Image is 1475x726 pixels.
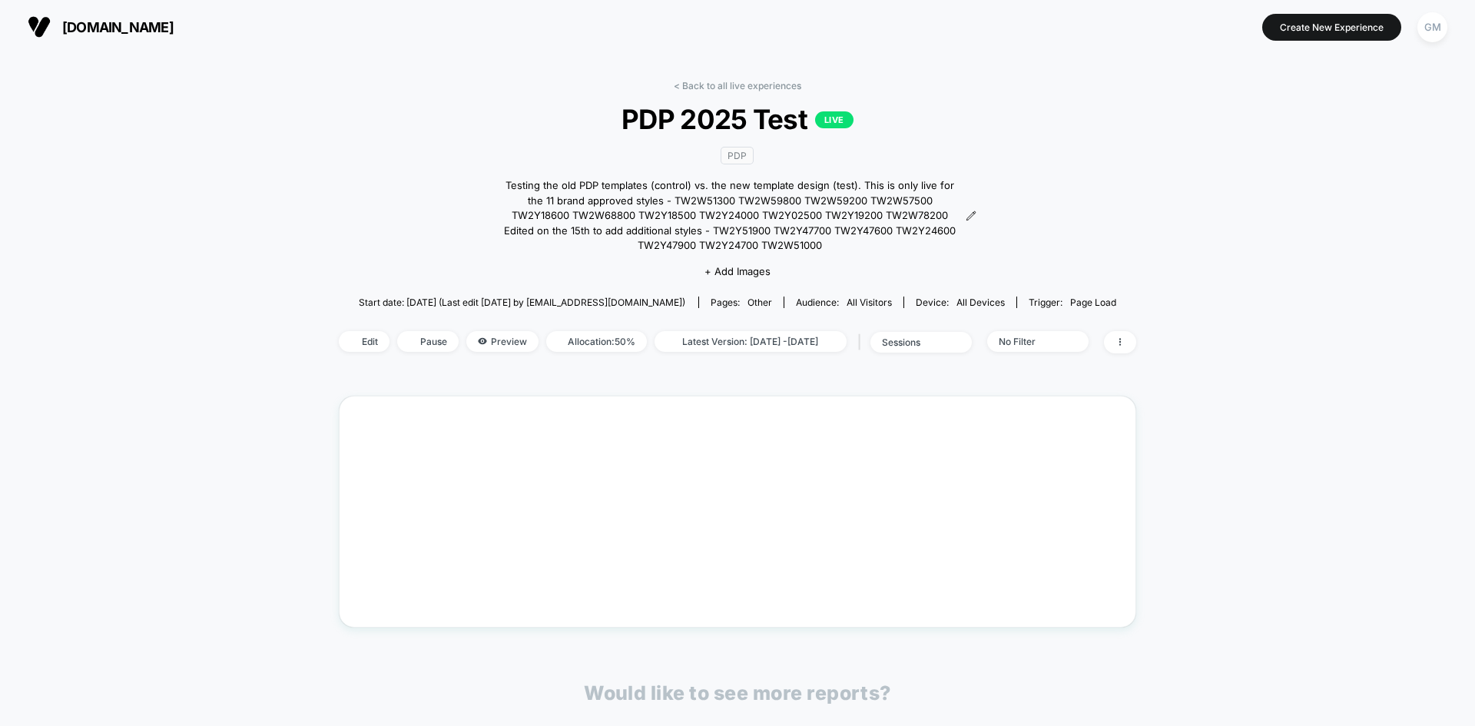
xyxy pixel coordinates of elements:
span: [DOMAIN_NAME] [62,19,174,35]
div: Trigger: [1029,297,1116,308]
span: other [747,297,772,308]
div: Audience: [796,297,892,308]
span: Page Load [1070,297,1116,308]
span: Latest Version: [DATE] - [DATE] [655,331,847,352]
div: GM [1417,12,1447,42]
span: Allocation: 50% [546,331,647,352]
div: No Filter [999,336,1060,347]
span: Device: [903,297,1016,308]
span: all devices [956,297,1005,308]
span: PDP [721,147,754,164]
img: Visually logo [28,15,51,38]
span: Testing the old PDP templates (control) vs. the new template design (test). This is only live for... [499,178,963,254]
button: Create New Experience [1262,14,1401,41]
span: PDP 2025 Test [379,103,1096,135]
span: All Visitors [847,297,892,308]
button: [DOMAIN_NAME] [23,15,178,39]
span: + Add Images [704,265,771,277]
span: Edit [339,331,389,352]
div: Pages: [711,297,772,308]
span: Pause [397,331,459,352]
span: Preview [466,331,539,352]
p: Would like to see more reports? [584,681,891,704]
a: < Back to all live experiences [674,80,801,91]
span: Start date: [DATE] (Last edit [DATE] by [EMAIL_ADDRESS][DOMAIN_NAME]) [359,297,685,308]
span: | [854,331,870,353]
p: LIVE [815,111,854,128]
button: GM [1413,12,1452,43]
div: sessions [882,336,943,348]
